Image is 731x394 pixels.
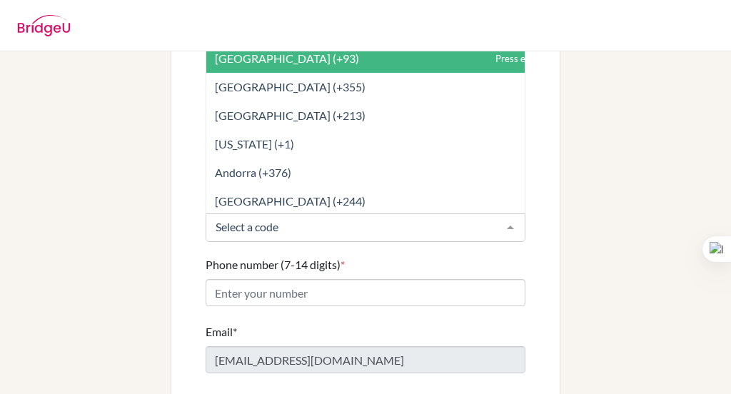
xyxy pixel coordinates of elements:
[215,166,291,179] span: Andorra (+376)
[206,323,237,340] label: Email*
[212,220,496,234] input: Select a code
[215,137,294,151] span: [US_STATE] (+1)
[215,194,365,208] span: [GEOGRAPHIC_DATA] (+244)
[215,108,365,122] span: [GEOGRAPHIC_DATA] (+213)
[206,256,345,273] label: Phone number (7-14 digits)
[17,15,71,36] img: BridgeU logo
[206,279,525,306] input: Enter your number
[215,51,359,65] span: [GEOGRAPHIC_DATA] (+93)
[215,80,365,94] span: [GEOGRAPHIC_DATA] (+355)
